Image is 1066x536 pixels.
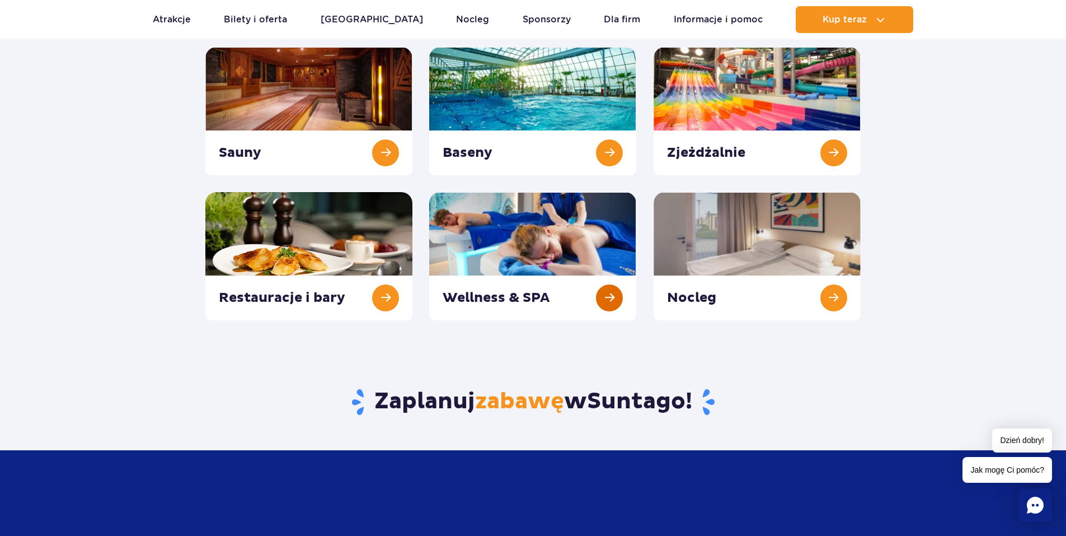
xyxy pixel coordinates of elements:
[823,15,867,25] span: Kup teraz
[962,457,1052,483] span: Jak mogę Ci pomóc?
[456,6,489,33] a: Nocleg
[796,6,913,33] button: Kup teraz
[153,6,191,33] a: Atrakcje
[992,428,1052,453] span: Dzień dobry!
[674,6,763,33] a: Informacje i pomoc
[1018,488,1052,522] div: Chat
[475,388,564,416] span: zabawę
[604,6,640,33] a: Dla firm
[205,388,861,417] h2: Zaplanuj w !
[587,388,685,416] span: Suntago
[224,6,287,33] a: Bilety i oferta
[321,6,423,33] a: [GEOGRAPHIC_DATA]
[523,6,571,33] a: Sponsorzy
